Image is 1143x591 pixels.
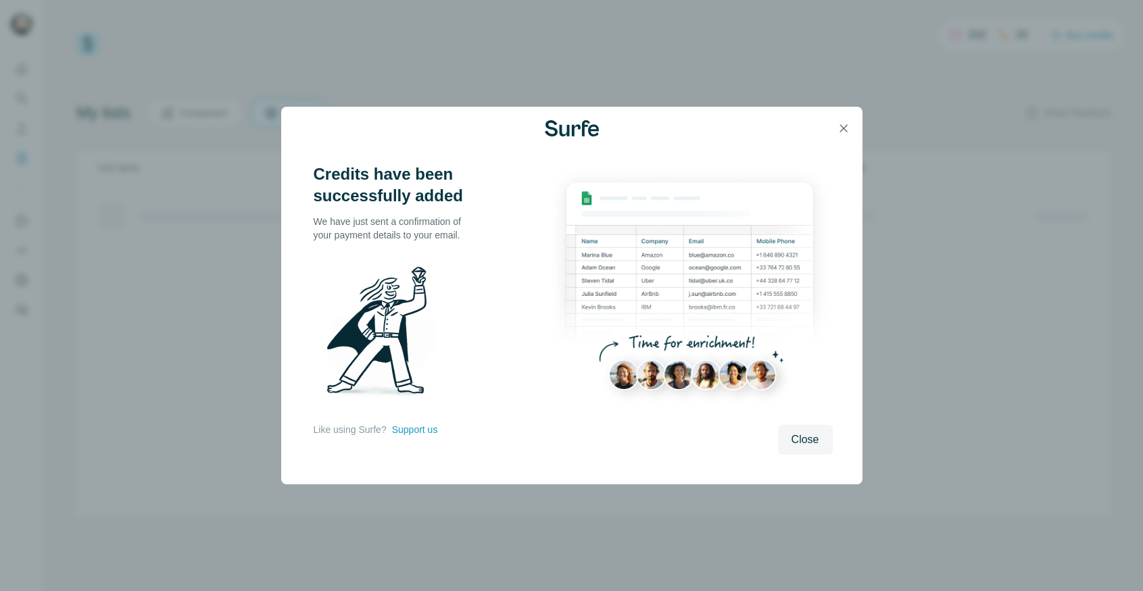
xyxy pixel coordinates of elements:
[314,163,476,207] h3: Credits have been successfully added
[547,163,832,417] img: Enrichment Hub - Sheet Preview
[545,120,599,136] img: Surfe Logo
[392,423,438,436] button: Support us
[314,215,476,242] p: We have just sent a confirmation of your payment details to your email.
[792,432,819,448] span: Close
[778,425,833,455] button: Close
[314,258,454,409] img: Surfe Illustration - Man holding diamond
[314,423,387,436] p: Like using Surfe?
